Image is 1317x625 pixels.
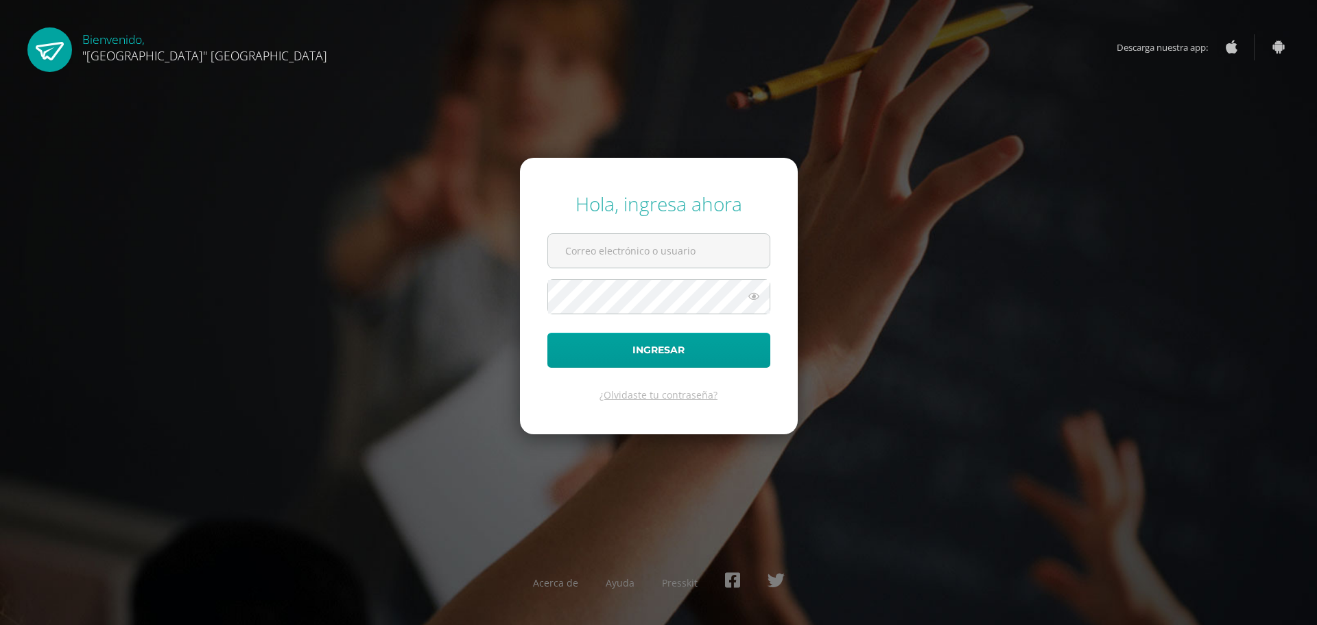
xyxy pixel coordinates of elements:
a: Presskit [662,576,698,589]
input: Correo electrónico o usuario [548,234,770,268]
div: Hola, ingresa ahora [547,191,770,217]
button: Ingresar [547,333,770,368]
a: ¿Olvidaste tu contraseña? [600,388,717,401]
a: Ayuda [606,576,634,589]
a: Acerca de [533,576,578,589]
div: Bienvenido, [82,27,327,64]
span: "[GEOGRAPHIC_DATA]" [GEOGRAPHIC_DATA] [82,47,327,64]
span: Descarga nuestra app: [1117,34,1222,60]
